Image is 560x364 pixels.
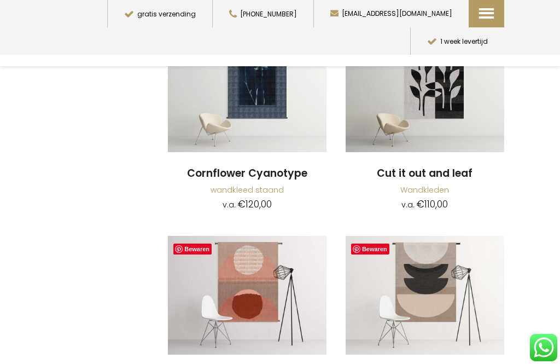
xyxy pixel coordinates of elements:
bdi: 120,00 [238,198,272,211]
img: Cornflower Cyanotype [168,33,326,152]
img: Cut It Out And Leaf [346,33,504,152]
button: 1 week levertijd [410,27,504,55]
img: Geometric Shapes [346,236,504,355]
a: Wandkleden [400,184,449,195]
a: Bewaren [351,244,389,255]
a: Bewaren [173,244,212,255]
img: Each Day Is Valentine’s Day [168,236,326,355]
a: Cut it out and leaf [346,166,504,181]
span: € [238,198,246,211]
a: Cornflower Cyanotype [168,166,326,181]
span: € [417,198,424,211]
a: Cut It Out And Leaf [346,33,504,154]
span: v.a. [223,199,236,210]
a: Cornflower CyanotypeDetail Foto Wandkleed Cornflower Cyanotype [168,33,326,154]
a: wandkleed staand [211,184,284,195]
span: v.a. [401,199,415,210]
bdi: 110,00 [417,198,448,211]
